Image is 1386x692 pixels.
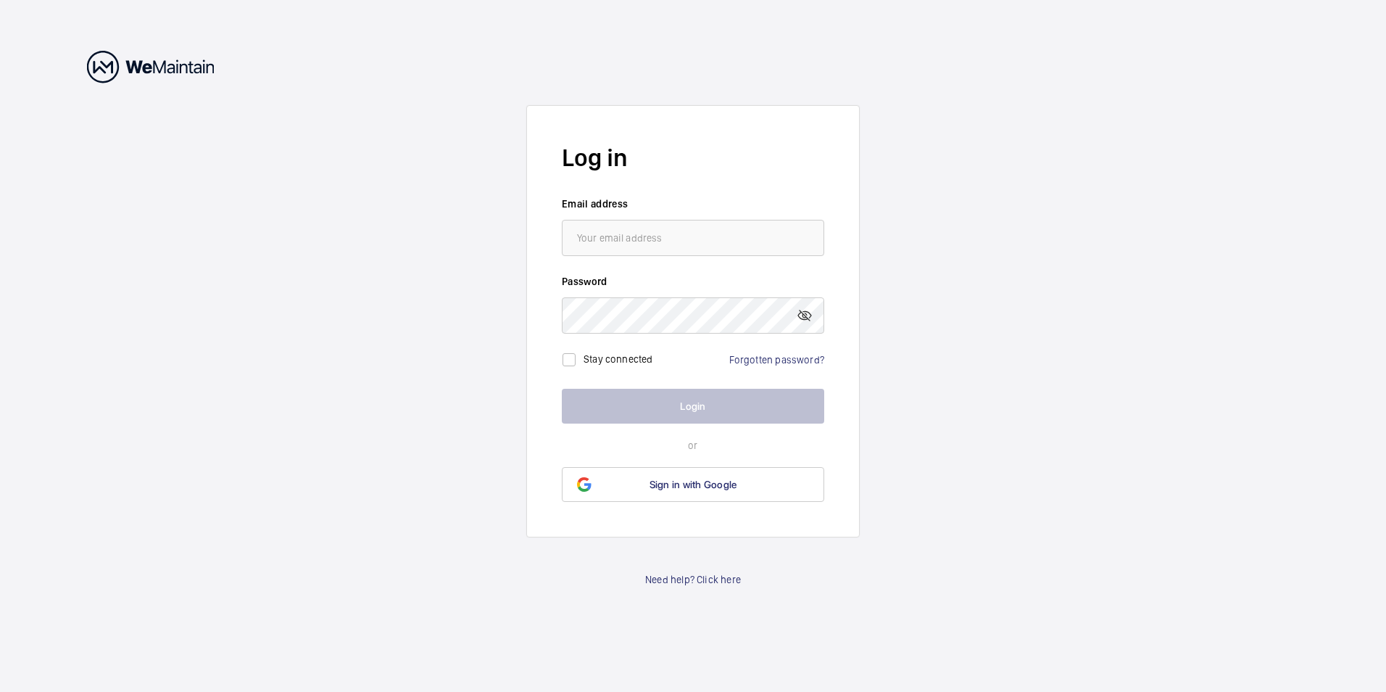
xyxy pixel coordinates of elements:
label: Password [562,274,824,289]
span: Sign in with Google [650,479,737,490]
label: Email address [562,197,824,211]
a: Forgotten password? [729,354,824,366]
p: or [562,438,824,453]
a: Need help? Click here [645,572,741,587]
input: Your email address [562,220,824,256]
button: Login [562,389,824,424]
h2: Log in [562,141,824,175]
label: Stay connected [584,353,653,365]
